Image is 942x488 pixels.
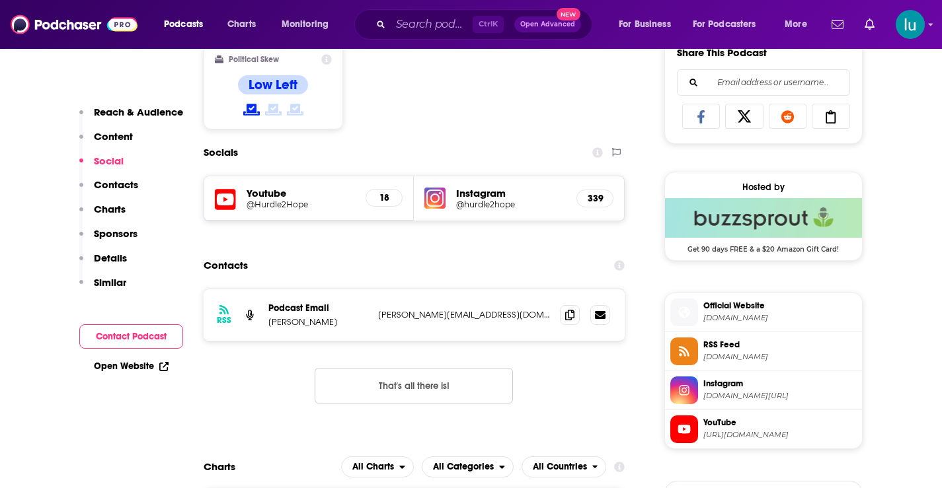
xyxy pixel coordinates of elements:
a: Open Website [94,361,169,372]
span: Open Advanced [520,21,575,28]
div: Search podcasts, credits, & more... [367,9,605,40]
button: open menu [155,14,220,35]
span: Get 90 days FREE & a $20 Amazon Gift Card! [665,238,862,254]
h5: 18 [377,192,391,203]
a: Show notifications dropdown [859,13,880,36]
span: Podcasts [164,15,203,34]
button: open menu [684,14,775,35]
input: Email address or username... [688,70,839,95]
p: [PERSON_NAME] [268,316,368,328]
h4: Low Left [249,77,297,93]
p: Sponsors [94,227,137,240]
h2: Platforms [341,456,414,477]
span: RSS Feed [703,339,857,351]
span: wellbeinginterrupted.com [703,313,857,323]
a: Official Website[DOMAIN_NAME] [670,298,857,326]
p: Contacts [94,178,138,191]
span: All Charts [352,462,394,471]
input: Search podcasts, credits, & more... [391,14,473,35]
a: @Hurdle2Hope [247,199,356,209]
button: open menu [341,456,414,477]
p: Social [94,155,124,167]
p: Reach & Audience [94,106,183,118]
button: open menu [775,14,824,35]
a: Instagram[DOMAIN_NAME][URL] [670,376,857,404]
a: @hurdle2hope [456,199,566,209]
a: Share on X/Twitter [725,104,764,129]
button: Charts [79,203,126,227]
span: Monitoring [282,15,329,34]
span: All Categories [433,462,494,471]
p: Details [94,252,127,264]
span: For Podcasters [693,15,756,34]
img: User Profile [896,10,925,39]
h3: Share This Podcast [677,46,767,59]
button: Open AdvancedNew [514,17,581,32]
img: Podchaser - Follow, Share and Rate Podcasts [11,12,137,37]
button: open menu [422,456,514,477]
button: Show profile menu [896,10,925,39]
div: Search followers [677,69,850,96]
button: Similar [79,276,126,300]
span: instagram.com/hurdle2hope [703,391,857,401]
p: Similar [94,276,126,289]
button: Sponsors [79,227,137,252]
div: Hosted by [665,182,862,193]
span: Instagram [703,378,857,390]
button: open menu [609,14,687,35]
span: New [557,8,580,20]
h2: Socials [204,140,238,165]
p: Podcast Email [268,302,368,314]
span: More [785,15,807,34]
span: https://www.youtube.com/@Hurdle2Hope [703,430,857,440]
span: Charts [227,15,256,34]
h5: 339 [588,193,602,204]
span: Official Website [703,300,857,312]
a: Charts [219,14,264,35]
span: Ctrl K [473,16,504,33]
a: YouTube[URL][DOMAIN_NAME] [670,415,857,443]
h2: Political Skew [229,55,279,64]
img: iconImage [424,188,446,209]
button: Details [79,252,127,276]
h2: Countries [522,456,607,477]
a: Share on Facebook [682,104,721,129]
button: Social [79,155,124,179]
p: Content [94,130,133,143]
a: Copy Link [812,104,850,129]
h3: RSS [217,315,231,326]
p: [PERSON_NAME][EMAIL_ADDRESS][DOMAIN_NAME] [378,309,550,320]
h2: Categories [422,456,514,477]
h5: Youtube [247,187,356,199]
a: Share on Reddit [769,104,807,129]
span: feeds.buzzsprout.com [703,352,857,362]
h5: Instagram [456,187,566,199]
span: Logged in as lusodano [896,10,925,39]
a: Show notifications dropdown [826,13,849,36]
span: YouTube [703,417,857,429]
button: Contacts [79,178,138,203]
a: RSS Feed[DOMAIN_NAME] [670,337,857,365]
a: Buzzsprout Deal: Get 90 days FREE & a $20 Amazon Gift Card! [665,198,862,252]
button: Reach & Audience [79,106,183,130]
img: Buzzsprout Deal: Get 90 days FREE & a $20 Amazon Gift Card! [665,198,862,238]
span: All Countries [533,462,587,471]
button: Content [79,130,133,155]
h2: Charts [204,460,235,473]
span: For Business [619,15,671,34]
button: Contact Podcast [79,324,183,349]
button: Nothing here. [315,368,513,403]
h2: Contacts [204,253,248,278]
button: open menu [272,14,346,35]
button: open menu [522,456,607,477]
p: Charts [94,203,126,215]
